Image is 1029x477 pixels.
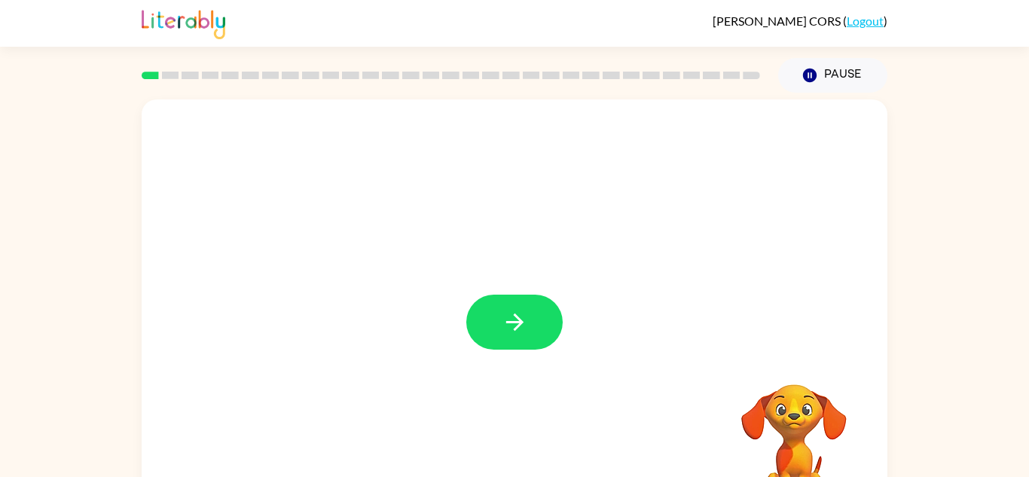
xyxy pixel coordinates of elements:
[713,14,887,28] div: ( )
[778,58,887,93] button: Pause
[142,6,225,39] img: Literably
[713,14,843,28] span: [PERSON_NAME] CORS
[847,14,884,28] a: Logout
